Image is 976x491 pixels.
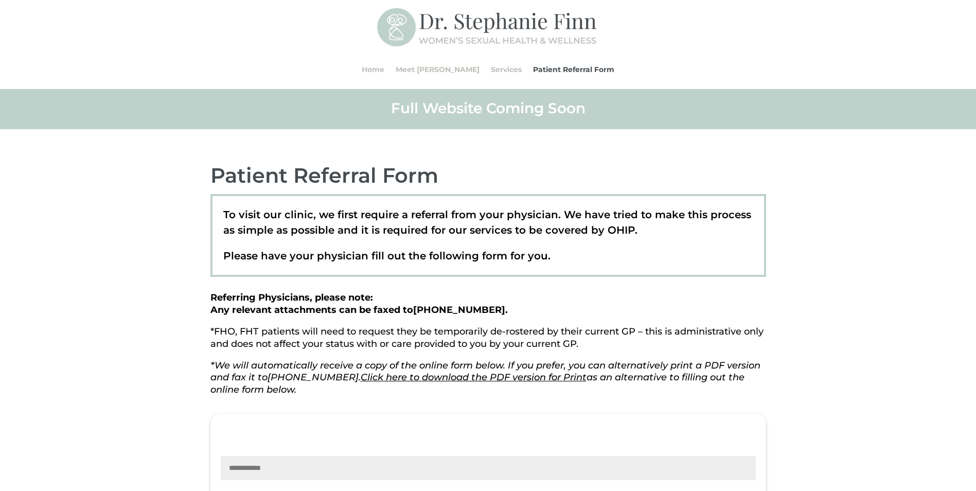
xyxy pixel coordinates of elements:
[210,292,508,315] strong: Referring Physicians, please note: Any relevant attachments can be faxed to .
[223,207,753,248] p: To visit our clinic, we first require a referral from your physician. We have tried to make this ...
[210,326,766,360] p: *FHO, FHT patients will need to request they be temporarily de-rostered by their current GP – thi...
[396,50,480,89] a: Meet [PERSON_NAME]
[413,304,505,315] span: [PHONE_NUMBER]
[210,162,766,194] h2: Patient Referral Form
[361,372,587,383] a: Click here to download the PDF version for Print
[210,360,760,396] em: *We will automatically receive a copy of the online form below. If you prefer, you can alternativ...
[491,50,522,89] a: Services
[210,99,766,122] h2: Full Website Coming Soon
[223,248,753,264] p: Please have your physician fill out the following form for you.
[533,50,614,89] a: Patient Referral Form
[268,372,359,383] span: [PHONE_NUMBER]
[362,50,384,89] a: Home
